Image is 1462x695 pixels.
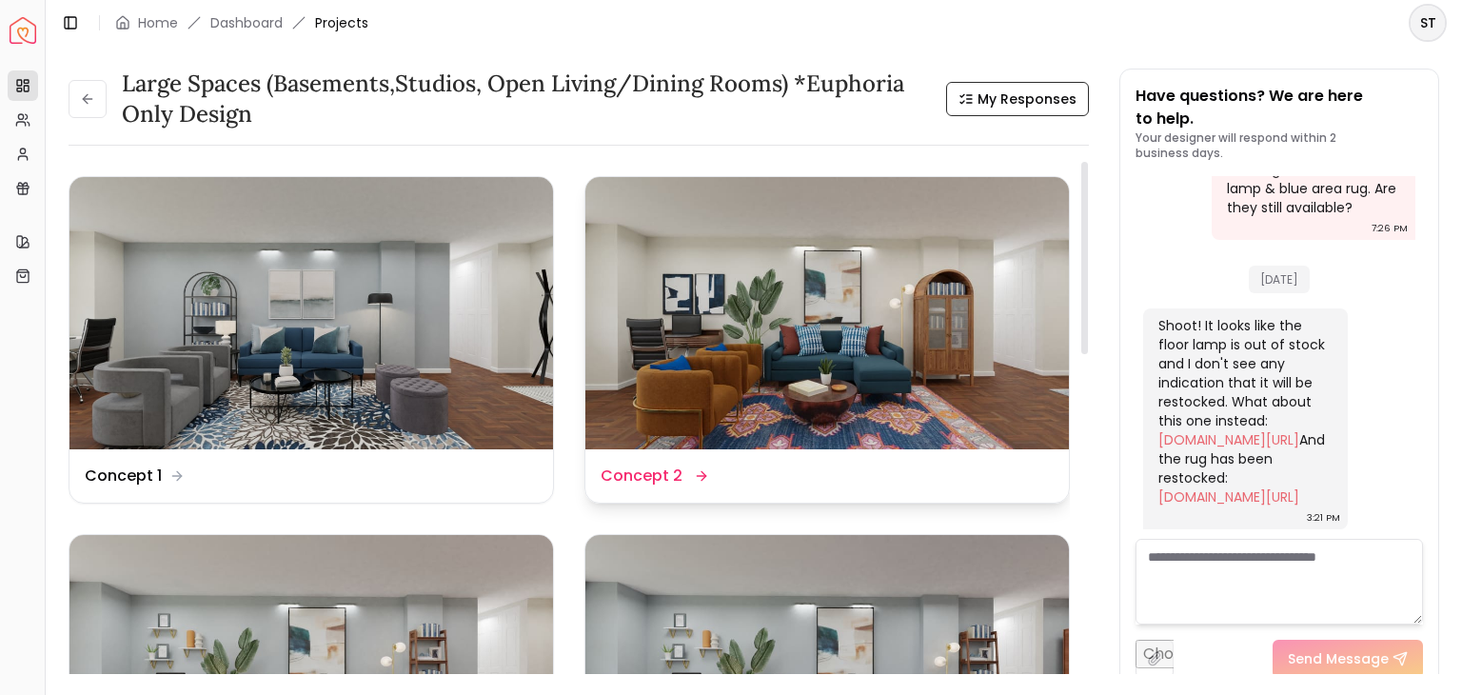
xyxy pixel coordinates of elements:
p: Your designer will respond within 2 business days. [1136,130,1423,161]
a: Spacejoy [10,17,36,44]
span: My Responses [978,89,1077,109]
h3: Large Spaces (Basements,Studios, Open living/dining rooms) *Euphoria Only Design [122,69,931,129]
span: ST [1411,6,1445,40]
img: Concept 2 [585,177,1069,449]
dd: Concept 2 [601,465,682,487]
p: Have questions? We are here to help. [1136,85,1423,130]
nav: breadcrumb [115,13,368,32]
div: 3:21 PM [1307,508,1340,527]
a: [DOMAIN_NAME][URL] [1158,487,1299,506]
a: Concept 2Concept 2 [584,176,1070,504]
div: 7:26 PM [1372,219,1408,238]
dd: Concept 1 [85,465,162,487]
a: [DOMAIN_NAME][URL] [1158,430,1299,449]
button: My Responses [946,82,1089,116]
img: Spacejoy Logo [10,17,36,44]
span: Projects [315,13,368,32]
a: Dashboard [210,13,283,32]
a: Home [138,13,178,32]
button: ST [1409,4,1447,42]
a: Concept 1Concept 1 [69,176,554,504]
img: Concept 1 [69,177,553,449]
div: Shoot! It looks like the floor lamp is out of stock and I don't see any indication that it will b... [1158,316,1329,506]
span: [DATE] [1249,266,1310,293]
